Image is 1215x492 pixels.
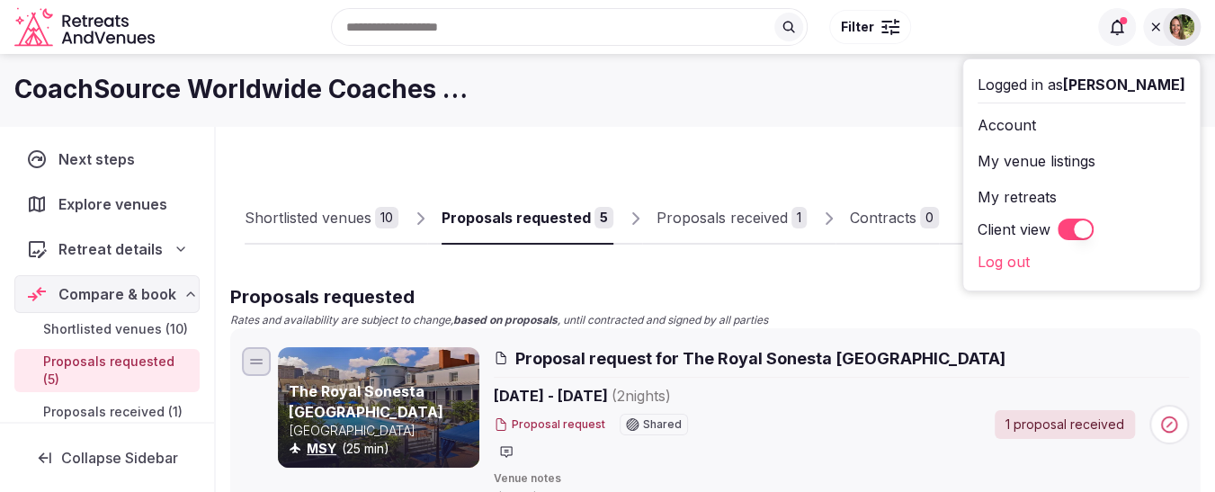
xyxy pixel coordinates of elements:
[978,111,1185,139] a: Account
[14,317,200,342] a: Shortlisted venues (10)
[978,147,1185,175] a: My venue listings
[289,422,476,440] p: [GEOGRAPHIC_DATA]
[14,72,475,107] h1: CoachSource Worldwide Coaches Forum 2026
[307,440,336,458] button: MSY
[657,192,807,245] a: Proposals received1
[58,193,174,215] span: Explore venues
[978,74,1185,95] div: Logged in as
[829,10,911,44] button: Filter
[515,347,1005,370] span: Proposal request for The Royal Sonesta [GEOGRAPHIC_DATA]
[375,207,398,228] div: 10
[1063,76,1185,94] span: [PERSON_NAME]
[307,441,336,456] a: MSY
[14,438,200,478] button: Collapse Sidebar
[43,320,188,338] span: Shortlisted venues (10)
[14,399,200,425] a: Proposals received (1)
[494,417,605,433] button: Proposal request
[657,207,788,228] div: Proposals received
[978,219,1050,240] label: Client view
[978,247,1185,276] a: Log out
[58,148,142,170] span: Next steps
[14,7,158,48] svg: Retreats and Venues company logo
[61,449,178,467] span: Collapse Sidebar
[612,387,671,405] span: ( 2 night s )
[230,313,1201,328] p: Rates and availability are subject to change, , until contracted and signed by all parties
[289,440,476,458] div: (25 min)
[494,471,1189,487] span: Venue notes
[245,207,371,228] div: Shortlisted venues
[594,207,613,228] div: 5
[14,185,200,223] a: Explore venues
[14,7,158,48] a: Visit the homepage
[43,403,183,421] span: Proposals received (1)
[850,207,916,228] div: Contracts
[920,207,939,228] div: 0
[245,192,398,245] a: Shortlisted venues10
[442,207,591,228] div: Proposals requested
[289,382,443,420] a: The Royal Sonesta [GEOGRAPHIC_DATA]
[58,283,176,305] span: Compare & book
[643,419,682,430] span: Shared
[841,18,874,36] span: Filter
[850,192,939,245] a: Contracts0
[791,207,807,228] div: 1
[995,410,1135,439] a: 1 proposal received
[442,192,613,245] a: Proposals requested5
[453,313,558,327] strong: based on proposals
[43,353,192,389] span: Proposals requested (5)
[1169,14,1194,40] img: Shay Tippie
[230,284,1201,309] h2: Proposals requested
[14,140,200,178] a: Next steps
[494,385,810,407] span: [DATE] - [DATE]
[978,183,1185,211] a: My retreats
[58,238,163,260] span: Retreat details
[14,349,200,392] a: Proposals requested (5)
